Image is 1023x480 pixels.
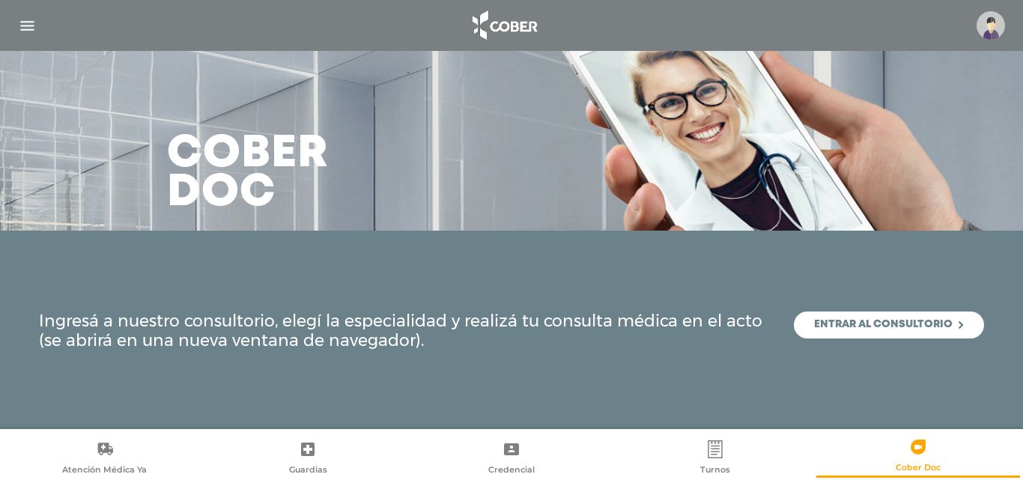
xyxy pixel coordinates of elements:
[794,312,984,338] a: Entrar al consultorio
[896,462,941,476] span: Cober Doc
[464,7,543,43] img: logo_cober_home-white.png
[62,464,147,478] span: Atención Médica Ya
[289,464,327,478] span: Guardias
[39,312,984,351] div: Ingresá a nuestro consultorio, elegí la especialidad y realizá tu consulta médica en el acto (se ...
[3,440,207,478] a: Atención Médica Ya
[613,440,817,478] a: Turnos
[977,11,1005,40] img: profile-placeholder.svg
[167,135,329,213] h3: Cober doc
[18,16,37,35] img: Cober_menu-lines-white.svg
[410,440,613,478] a: Credencial
[207,440,410,478] a: Guardias
[816,437,1020,476] a: Cober Doc
[700,464,730,478] span: Turnos
[488,464,535,478] span: Credencial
